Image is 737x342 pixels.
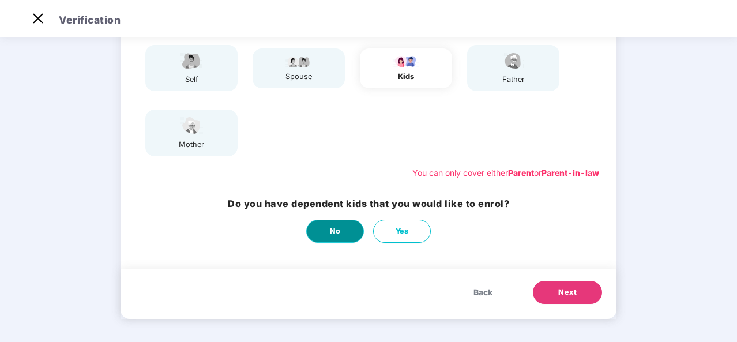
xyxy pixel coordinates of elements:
[533,281,602,304] button: Next
[177,51,206,71] img: svg+xml;base64,PHN2ZyBpZD0iRW1wbG95ZWVfbWFsZSIgeG1sbnM9Imh0dHA6Ly93d3cudzMub3JnLzIwMDAvc3ZnIiB3aW...
[412,167,599,179] div: You can only cover either or
[396,226,409,237] span: Yes
[177,115,206,136] img: svg+xml;base64,PHN2ZyB4bWxucz0iaHR0cDovL3d3dy53My5vcmcvMjAwMC9zdmciIHdpZHRoPSI1NCIgaGVpZ2h0PSIzOC...
[542,168,599,178] b: Parent-in-law
[499,74,528,85] div: father
[392,54,420,68] img: svg+xml;base64,PHN2ZyB4bWxucz0iaHR0cDovL3d3dy53My5vcmcvMjAwMC9zdmciIHdpZHRoPSI3OS4wMzciIGhlaWdodD...
[373,220,431,243] button: Yes
[499,51,528,71] img: svg+xml;base64,PHN2ZyBpZD0iRmF0aGVyX2ljb24iIHhtbG5zPSJodHRwOi8vd3d3LnczLm9yZy8yMDAwL3N2ZyIgeG1sbn...
[177,74,206,85] div: self
[392,71,420,82] div: kids
[462,281,504,304] button: Back
[284,54,313,68] img: svg+xml;base64,PHN2ZyB4bWxucz0iaHR0cDovL3d3dy53My5vcmcvMjAwMC9zdmciIHdpZHRoPSI5Ny44OTciIGhlaWdodD...
[284,71,313,82] div: spouse
[228,197,509,211] h3: Do you have dependent kids that you would like to enrol?
[177,139,206,151] div: mother
[508,168,534,178] b: Parent
[306,220,364,243] button: No
[473,286,492,299] span: Back
[558,287,577,298] span: Next
[330,226,341,237] span: No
